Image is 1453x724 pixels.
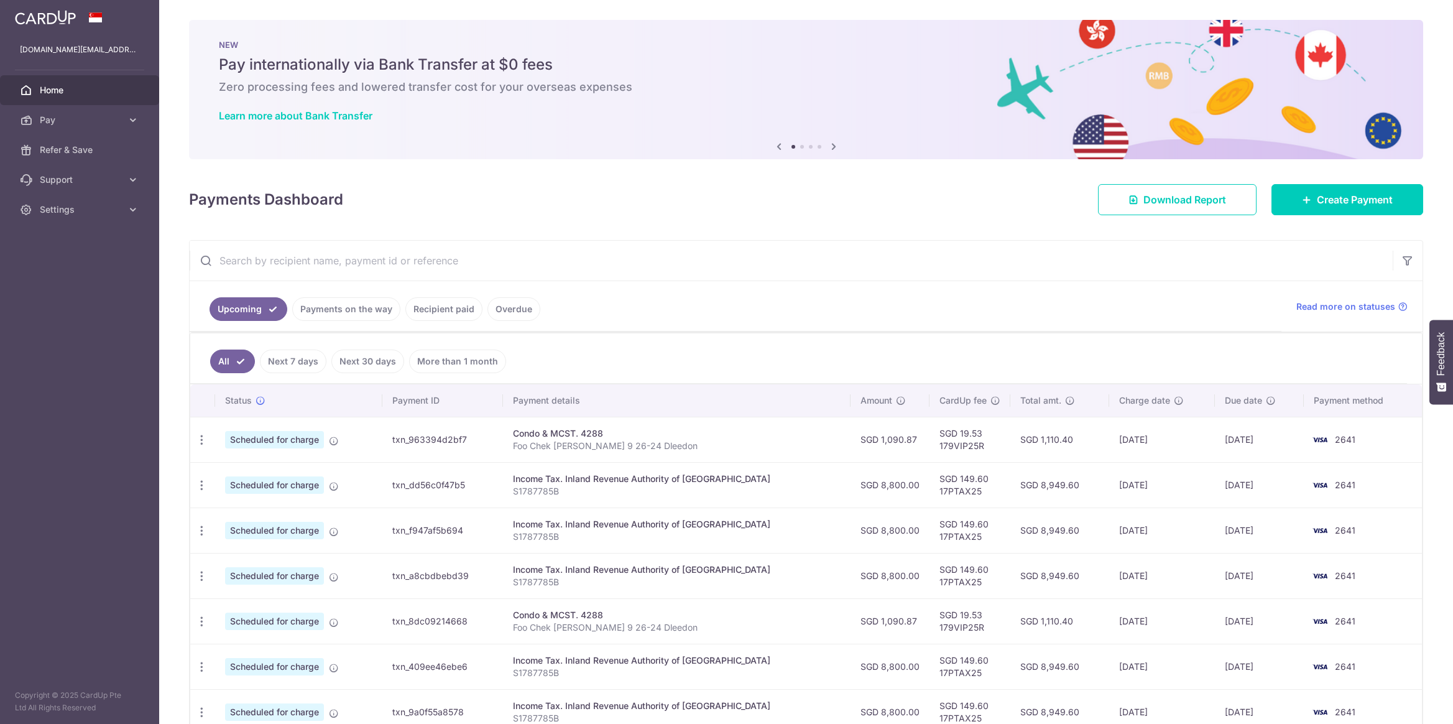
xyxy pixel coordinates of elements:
[190,241,1393,281] input: Search by recipient name, payment id or reference
[225,431,324,448] span: Scheduled for charge
[1010,508,1109,553] td: SGD 8,949.60
[382,384,503,417] th: Payment ID
[225,567,324,585] span: Scheduled for charge
[929,553,1010,598] td: SGD 149.60 17PTAX25
[1109,598,1215,644] td: [DATE]
[1308,569,1332,583] img: Bank Card
[1010,598,1109,644] td: SGD 1,110.40
[1215,598,1304,644] td: [DATE]
[1143,192,1226,207] span: Download Report
[1335,570,1355,581] span: 2641
[513,427,840,440] div: Condo & MCST. 4288
[513,621,840,634] p: Foo Chek [PERSON_NAME] 9 26-24 Dleedon
[219,40,1393,50] p: NEW
[851,644,929,689] td: SGD 8,800.00
[1010,417,1109,462] td: SGD 1,110.40
[1109,508,1215,553] td: [DATE]
[1271,184,1423,215] a: Create Payment
[929,644,1010,689] td: SGD 149.60 17PTAX25
[1308,523,1332,538] img: Bank Card
[513,518,840,531] div: Income Tax. Inland Revenue Authority of [GEOGRAPHIC_DATA]
[929,417,1010,462] td: SGD 19.53 179VIP25R
[1304,384,1422,417] th: Payment method
[851,417,929,462] td: SGD 1,090.87
[1109,462,1215,508] td: [DATE]
[503,384,850,417] th: Payment details
[1109,417,1215,462] td: [DATE]
[382,598,503,644] td: txn_8dc09214668
[1335,707,1355,717] span: 2641
[513,667,840,679] p: S1787785B
[1429,320,1453,404] button: Feedback - Show survey
[851,553,929,598] td: SGD 8,800.00
[1296,300,1408,313] a: Read more on statuses
[513,440,840,452] p: Foo Chek [PERSON_NAME] 9 26-24 Dleedon
[1109,553,1215,598] td: [DATE]
[1308,705,1332,720] img: Bank Card
[260,350,326,373] a: Next 7 days
[1308,659,1332,674] img: Bank Card
[1215,644,1304,689] td: [DATE]
[1010,553,1109,598] td: SGD 8,949.60
[1436,332,1447,376] span: Feedback
[1119,394,1170,407] span: Charge date
[513,609,840,621] div: Condo & MCST. 4288
[1215,417,1304,462] td: [DATE]
[219,109,372,122] a: Learn more about Bank Transfer
[225,476,324,494] span: Scheduled for charge
[409,350,506,373] a: More than 1 month
[929,598,1010,644] td: SGD 19.53 179VIP25R
[225,703,324,721] span: Scheduled for charge
[513,700,840,712] div: Income Tax. Inland Revenue Authority of [GEOGRAPHIC_DATA]
[1010,644,1109,689] td: SGD 8,949.60
[40,144,122,156] span: Refer & Save
[929,508,1010,553] td: SGD 149.60 17PTAX25
[939,394,987,407] span: CardUp fee
[1335,616,1355,626] span: 2641
[1215,508,1304,553] td: [DATE]
[851,598,929,644] td: SGD 1,090.87
[1215,553,1304,598] td: [DATE]
[405,297,482,321] a: Recipient paid
[382,417,503,462] td: txn_963394d2bf7
[292,297,400,321] a: Payments on the way
[219,55,1393,75] h5: Pay internationally via Bank Transfer at $0 fees
[225,522,324,539] span: Scheduled for charge
[382,644,503,689] td: txn_409ee46ebe6
[40,174,122,186] span: Support
[189,20,1423,159] img: Bank transfer banner
[40,84,122,96] span: Home
[225,658,324,675] span: Scheduled for charge
[1109,644,1215,689] td: [DATE]
[1296,300,1395,313] span: Read more on statuses
[487,297,540,321] a: Overdue
[513,485,840,498] p: S1787785B
[851,462,929,508] td: SGD 8,800.00
[20,44,139,56] p: [DOMAIN_NAME][EMAIL_ADDRESS][DOMAIN_NAME]
[225,613,324,630] span: Scheduled for charge
[1335,525,1355,536] span: 2641
[1335,434,1355,445] span: 2641
[1335,661,1355,672] span: 2641
[851,508,929,553] td: SGD 8,800.00
[1308,432,1332,447] img: Bank Card
[382,553,503,598] td: txn_a8cbdbebd39
[382,462,503,508] td: txn_dd56c0f47b5
[210,350,255,373] a: All
[331,350,404,373] a: Next 30 days
[513,564,840,576] div: Income Tax. Inland Revenue Authority of [GEOGRAPHIC_DATA]
[40,114,122,126] span: Pay
[1010,462,1109,508] td: SGD 8,949.60
[1317,192,1393,207] span: Create Payment
[225,394,252,407] span: Status
[513,576,840,588] p: S1787785B
[860,394,892,407] span: Amount
[210,297,287,321] a: Upcoming
[189,188,343,211] h4: Payments Dashboard
[40,203,122,216] span: Settings
[1308,614,1332,629] img: Bank Card
[513,531,840,543] p: S1787785B
[1335,480,1355,490] span: 2641
[219,80,1393,95] h6: Zero processing fees and lowered transfer cost for your overseas expenses
[513,654,840,667] div: Income Tax. Inland Revenue Authority of [GEOGRAPHIC_DATA]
